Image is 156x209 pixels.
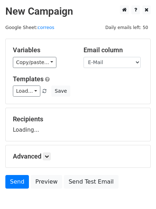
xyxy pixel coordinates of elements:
[13,86,40,97] a: Load...
[51,86,70,97] button: Save
[103,24,151,31] span: Daily emails left: 50
[84,46,144,54] h5: Email column
[13,152,143,160] h5: Advanced
[13,115,143,134] div: Loading...
[37,25,54,30] a: correos
[5,175,29,189] a: Send
[103,25,151,30] a: Daily emails left: 50
[13,75,44,83] a: Templates
[31,175,62,189] a: Preview
[64,175,118,189] a: Send Test Email
[5,5,151,18] h2: New Campaign
[13,115,143,123] h5: Recipients
[13,57,56,68] a: Copy/paste...
[5,25,54,30] small: Google Sheet:
[13,46,73,54] h5: Variables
